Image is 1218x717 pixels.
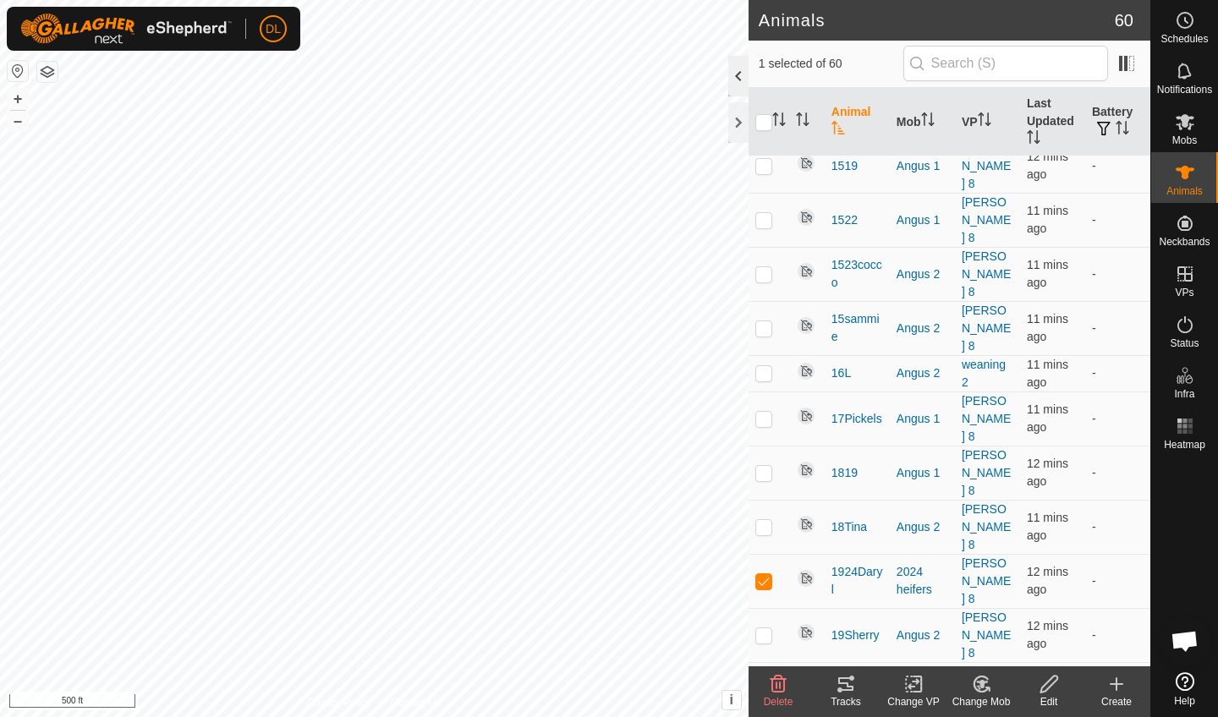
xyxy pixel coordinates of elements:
a: [PERSON_NAME] 8 [962,141,1011,190]
div: Change VP [880,694,947,709]
img: Gallagher Logo [20,14,232,44]
span: VPs [1175,287,1193,298]
span: 2 Oct 2025 at 8:46 pm [1027,312,1068,343]
img: returning off [796,460,816,480]
span: 16L [831,364,851,382]
span: 18Tina [831,518,867,536]
img: returning off [796,207,816,227]
span: 19Sherry [831,627,880,644]
span: Animals [1166,186,1203,196]
td: - [1085,446,1150,500]
div: Change Mob [947,694,1015,709]
div: Angus 2 [897,627,948,644]
img: returning off [796,361,816,381]
td: - [1085,193,1150,247]
button: Map Layers [37,62,58,82]
div: Angus 1 [897,211,948,229]
img: returning off [796,568,816,588]
span: Schedules [1160,34,1208,44]
a: Help [1151,665,1218,713]
a: [PERSON_NAME] 8 [962,556,1011,605]
div: Angus 2 [897,364,948,382]
td: - [1085,662,1150,716]
img: returning off [796,153,816,173]
div: Angus 2 [897,265,948,283]
span: Status [1170,338,1199,348]
a: [PERSON_NAME] 8 [962,195,1011,244]
p-sorticon: Activate to sort [1116,123,1129,137]
p-sorticon: Activate to sort [978,115,991,129]
span: Help [1174,696,1195,706]
img: returning off [796,315,816,336]
span: 1522 [831,211,858,229]
td: - [1085,391,1150,446]
button: i [722,691,741,709]
span: 2 Oct 2025 at 8:46 pm [1027,204,1068,235]
span: 2 Oct 2025 at 8:46 pm [1027,511,1068,542]
span: 2 Oct 2025 at 8:45 pm [1027,402,1068,434]
a: [PERSON_NAME] 8 [962,665,1011,714]
a: Privacy Policy [307,695,370,710]
a: [PERSON_NAME] 8 [962,304,1011,353]
td: - [1085,139,1150,193]
button: + [8,89,28,109]
div: Tracks [812,694,880,709]
div: Angus 1 [897,410,948,428]
span: Notifications [1157,85,1212,95]
th: VP [955,88,1020,156]
span: Mobs [1172,135,1197,145]
th: Last Updated [1020,88,1085,156]
span: 1 selected of 60 [759,55,903,73]
td: - [1085,247,1150,301]
span: DL [266,20,281,38]
a: [PERSON_NAME] 8 [962,502,1011,551]
span: 2 Oct 2025 at 8:45 pm [1027,619,1068,650]
span: 2 Oct 2025 at 8:46 pm [1027,258,1068,289]
div: Angus 2 [897,320,948,337]
span: 15sammie [831,310,883,346]
td: - [1085,301,1150,355]
th: Battery [1085,88,1150,156]
span: Infra [1174,389,1194,399]
div: Create [1083,694,1150,709]
td: - [1085,500,1150,554]
div: Angus 2 [897,518,948,536]
a: weaning 2 [962,358,1006,389]
p-sorticon: Activate to sort [796,115,809,129]
img: returning off [796,261,816,282]
p-sorticon: Activate to sort [921,115,935,129]
div: Angus 1 [897,157,948,175]
td: - [1085,355,1150,391]
span: Delete [764,696,793,708]
a: [PERSON_NAME] 8 [962,394,1011,443]
p-sorticon: Activate to sort [1027,133,1040,146]
td: - [1085,554,1150,608]
div: Edit [1015,694,1083,709]
th: Mob [890,88,955,156]
span: 1523cocco [831,256,883,292]
button: – [8,111,28,131]
a: Contact Us [391,695,441,710]
td: - [1085,608,1150,662]
img: returning off [796,514,816,534]
span: Neckbands [1159,237,1210,247]
button: Reset Map [8,61,28,81]
div: 2024 heifers [897,563,948,599]
span: 60 [1115,8,1133,33]
span: 1519 [831,157,858,175]
p-sorticon: Activate to sort [772,115,786,129]
a: [PERSON_NAME] 8 [962,448,1011,497]
div: Angus 1 [897,464,948,482]
a: [PERSON_NAME] 8 [962,249,1011,298]
span: 1819 [831,464,858,482]
a: [PERSON_NAME] 8 [962,610,1011,660]
th: Animal [825,88,890,156]
img: returning off [796,622,816,643]
span: 2 Oct 2025 at 8:45 pm [1027,457,1068,488]
span: 2 Oct 2025 at 8:45 pm [1027,565,1068,596]
p-sorticon: Activate to sort [831,123,845,137]
span: Heatmap [1164,440,1205,450]
span: 17Pickels [831,410,882,428]
img: returning off [796,406,816,426]
span: 1924Daryl [831,563,883,599]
